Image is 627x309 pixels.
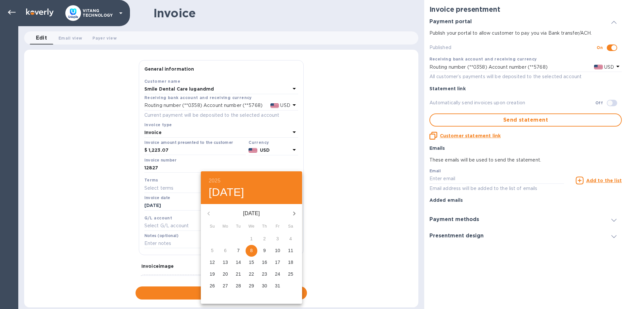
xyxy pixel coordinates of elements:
p: 16 [262,259,267,266]
button: 16 [259,257,270,268]
p: 20 [223,271,228,277]
button: 28 [233,280,244,292]
button: 8 [246,245,257,257]
button: 24 [272,268,283,280]
p: 24 [275,271,280,277]
button: 29 [246,280,257,292]
p: 14 [236,259,241,266]
span: Su [206,223,218,230]
button: 7 [233,245,244,257]
p: 15 [249,259,254,266]
p: 27 [223,283,228,289]
span: Th [259,223,270,230]
span: Mo [219,223,231,230]
button: 2025 [209,176,220,185]
button: 30 [259,280,270,292]
p: 8 [250,247,253,254]
p: 26 [210,283,215,289]
p: 29 [249,283,254,289]
button: 21 [233,268,244,280]
span: We [246,223,257,230]
button: 10 [272,245,283,257]
button: 26 [206,280,218,292]
button: 17 [272,257,283,268]
p: 19 [210,271,215,277]
span: Tu [233,223,244,230]
p: 12 [210,259,215,266]
p: 18 [288,259,293,266]
p: 21 [236,271,241,277]
p: 28 [236,283,241,289]
p: 23 [262,271,267,277]
p: 9 [263,247,266,254]
span: Sa [285,223,297,230]
button: 19 [206,268,218,280]
button: 23 [259,268,270,280]
p: 25 [288,271,293,277]
button: 9 [259,245,270,257]
p: 13 [223,259,228,266]
p: 10 [275,247,280,254]
button: 12 [206,257,218,268]
button: [DATE] [209,185,244,199]
button: 22 [246,268,257,280]
p: 11 [288,247,293,254]
p: 22 [249,271,254,277]
button: 25 [285,268,297,280]
button: 27 [219,280,231,292]
span: Fr [272,223,283,230]
p: 7 [237,247,240,254]
button: 31 [272,280,283,292]
button: 11 [285,245,297,257]
button: 15 [246,257,257,268]
button: 18 [285,257,297,268]
p: 17 [275,259,280,266]
button: 20 [219,268,231,280]
p: 31 [275,283,280,289]
p: [DATE] [217,210,286,217]
button: 14 [233,257,244,268]
p: 30 [262,283,267,289]
button: 13 [219,257,231,268]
